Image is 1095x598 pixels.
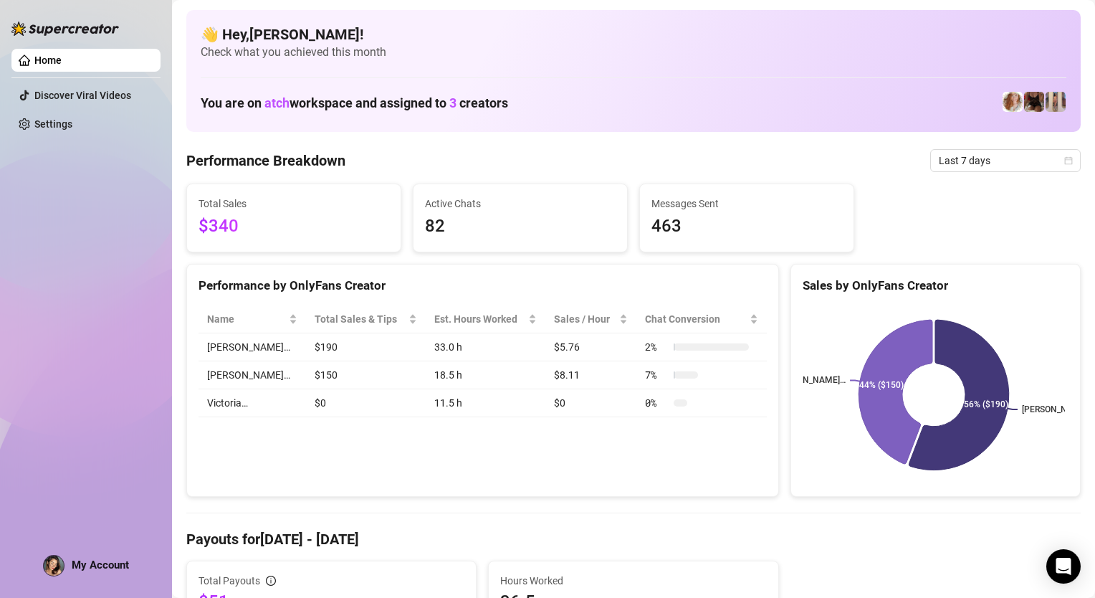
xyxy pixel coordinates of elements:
span: My Account [72,559,129,571]
span: Total Sales [199,196,389,212]
h1: You are on workspace and assigned to creators [201,95,508,111]
td: $0 [545,389,636,417]
img: Lily Rhyia [1024,92,1044,112]
img: Victoria [1046,92,1066,112]
span: 7 % [645,367,668,383]
span: Total Sales & Tips [315,311,405,327]
td: $0 [306,389,425,417]
td: Victoria… [199,389,306,417]
a: Discover Viral Videos [34,90,131,101]
text: [PERSON_NAME]… [1022,405,1094,415]
span: Chat Conversion [645,311,747,327]
span: Total Payouts [199,573,260,589]
td: $150 [306,361,425,389]
a: Home [34,54,62,66]
h4: 👋 Hey, [PERSON_NAME] ! [201,24,1066,44]
td: 11.5 h [426,389,546,417]
span: calendar [1064,156,1073,165]
img: logo-BBDzfeDw.svg [11,22,119,36]
span: info-circle [266,576,276,586]
span: Hours Worked [500,573,766,589]
th: Chat Conversion [636,305,767,333]
span: Name [207,311,286,327]
span: atch [264,95,290,110]
a: Settings [34,118,72,130]
td: $190 [306,333,425,361]
th: Sales / Hour [545,305,636,333]
td: [PERSON_NAME]… [199,361,306,389]
span: Check what you achieved this month [201,44,1066,60]
span: 3 [449,95,456,110]
h4: Performance Breakdown [186,151,345,171]
td: 33.0 h [426,333,546,361]
span: Last 7 days [939,150,1072,171]
img: Amy Pond [1003,92,1023,112]
td: 18.5 h [426,361,546,389]
div: Est. Hours Worked [434,311,526,327]
span: 2 % [645,339,668,355]
div: Open Intercom Messenger [1046,549,1081,584]
span: $340 [199,213,389,240]
td: $8.11 [545,361,636,389]
td: $5.76 [545,333,636,361]
span: Active Chats [425,196,616,212]
th: Name [199,305,306,333]
div: Performance by OnlyFans Creator [199,276,767,295]
text: [PERSON_NAME]… [774,376,846,386]
span: Sales / Hour [554,311,616,327]
span: 0 % [645,395,668,411]
span: 82 [425,213,616,240]
th: Total Sales & Tips [306,305,425,333]
span: 463 [651,213,842,240]
img: ACg8ocLTEvCt3hJ8QEEPNrLGI1uTCDR0WHey5DwPMw6CUD9JsDc62UQ=s96-c [44,556,64,576]
div: Sales by OnlyFans Creator [803,276,1068,295]
span: Messages Sent [651,196,842,212]
h4: Payouts for [DATE] - [DATE] [186,529,1081,549]
td: [PERSON_NAME]… [199,333,306,361]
